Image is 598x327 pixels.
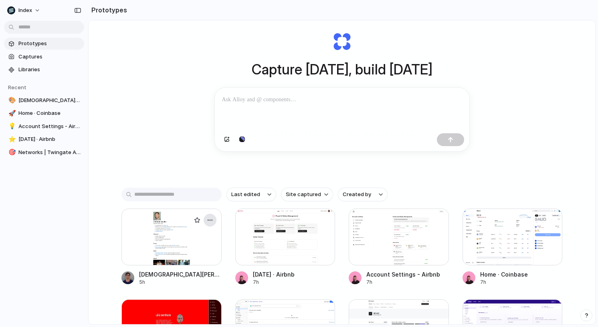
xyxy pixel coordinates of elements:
button: 🚀 [7,109,15,117]
div: Account Settings - Airbnb [366,270,440,279]
a: Captures [4,51,84,63]
a: Prototypes [4,38,84,50]
div: 7h [480,279,528,286]
div: [DATE] · Airbnb [253,270,295,279]
div: 🎯 [8,148,14,157]
span: Site captured [286,191,321,199]
span: Account Settings - Airbnb [18,122,81,130]
a: 💡Account Settings - Airbnb [4,120,84,132]
button: Index [4,4,44,17]
div: 7h [366,279,440,286]
div: 🚀 [8,109,14,118]
span: Recent [8,84,26,90]
a: Libraries [4,64,84,76]
div: 5h [139,279,222,286]
button: 💡 [7,122,15,130]
div: [DEMOGRAPHIC_DATA][PERSON_NAME] [139,270,222,279]
span: Last edited [231,191,260,199]
span: Libraries [18,66,81,74]
div: ⭐ [8,135,14,144]
a: Home · CoinbaseHome · Coinbase7h [463,209,563,286]
button: Created by [338,188,388,201]
button: 🎨 [7,96,15,104]
div: 7h [253,279,295,286]
span: Created by [343,191,371,199]
div: Home · Coinbase [480,270,528,279]
a: 🎨[DEMOGRAPHIC_DATA][PERSON_NAME] [4,94,84,106]
button: ⭐ [7,135,15,143]
span: [DATE] · Airbnb [18,135,81,143]
span: Captures [18,53,81,61]
button: Site captured [281,188,333,201]
h1: Capture [DATE], build [DATE] [252,59,432,80]
a: 🎯Networks | Twingate Admin [4,146,84,158]
a: Account Settings - AirbnbAccount Settings - Airbnb7h [349,209,449,286]
span: [DEMOGRAPHIC_DATA][PERSON_NAME] [18,96,81,104]
div: 🎨 [8,96,14,105]
button: Last edited [226,188,276,201]
button: 🎯 [7,148,15,156]
span: Prototypes [18,40,81,48]
a: ⭐[DATE] · Airbnb [4,133,84,145]
div: 💡 [8,122,14,131]
span: Home · Coinbase [18,109,81,117]
span: Index [18,6,32,14]
a: 🚀Home · Coinbase [4,107,84,119]
h2: Prototypes [88,5,127,15]
a: Today · Airbnb[DATE] · Airbnb7h [235,209,335,286]
a: Christian Iacullo[DEMOGRAPHIC_DATA][PERSON_NAME]5h [121,209,222,286]
span: Networks | Twingate Admin [18,148,81,156]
